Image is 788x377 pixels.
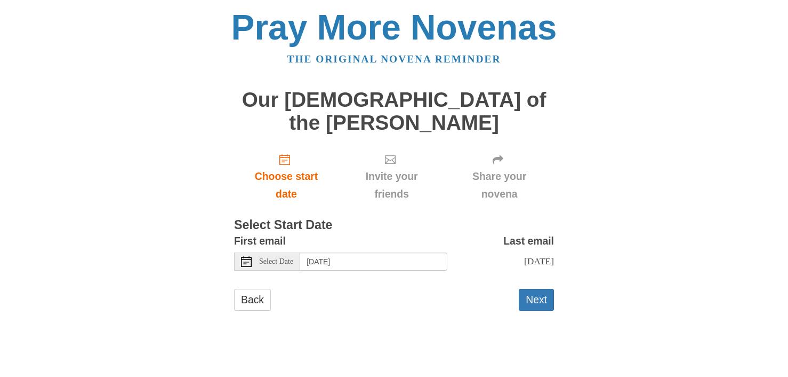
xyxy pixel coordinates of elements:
a: The original novena reminder [287,53,501,65]
a: Pray More Novenas [231,7,557,47]
label: First email [234,232,286,250]
a: Back [234,289,271,311]
span: Invite your friends [349,168,434,203]
a: Choose start date [234,145,339,208]
div: Click "Next" to confirm your start date first. [445,145,554,208]
h1: Our [DEMOGRAPHIC_DATA] of the [PERSON_NAME] [234,89,554,134]
button: Next [519,289,554,311]
span: [DATE] [524,256,554,266]
h3: Select Start Date [234,218,554,232]
span: Share your novena [455,168,543,203]
label: Last email [503,232,554,250]
span: Select Date [259,258,293,265]
div: Click "Next" to confirm your start date first. [339,145,445,208]
span: Choose start date [245,168,328,203]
